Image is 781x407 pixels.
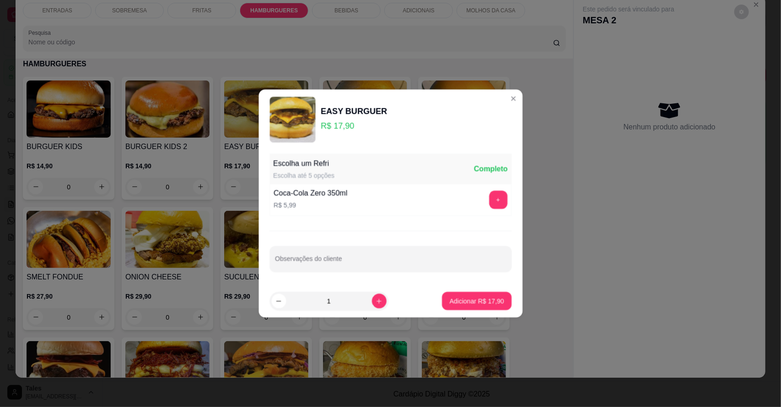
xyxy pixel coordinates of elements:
[271,294,286,308] button: decrease-product-quantity
[442,292,512,310] button: Adicionar R$ 17,90
[450,296,504,305] p: Adicionar R$ 17,90
[321,120,387,133] p: R$ 17,90
[321,105,387,118] div: EASY BURGUER
[274,188,347,199] div: Coca-Cola Zero 350ml
[273,171,334,180] div: Escolha até 5 opções
[275,258,506,267] input: Observações do cliente
[274,201,347,210] p: R$ 5,99
[372,294,386,308] button: increase-product-quantity
[273,158,334,169] div: Escolha um Refri
[269,97,315,143] img: product-image
[489,191,507,209] button: add
[474,164,508,175] div: Completo
[506,91,521,106] button: Close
